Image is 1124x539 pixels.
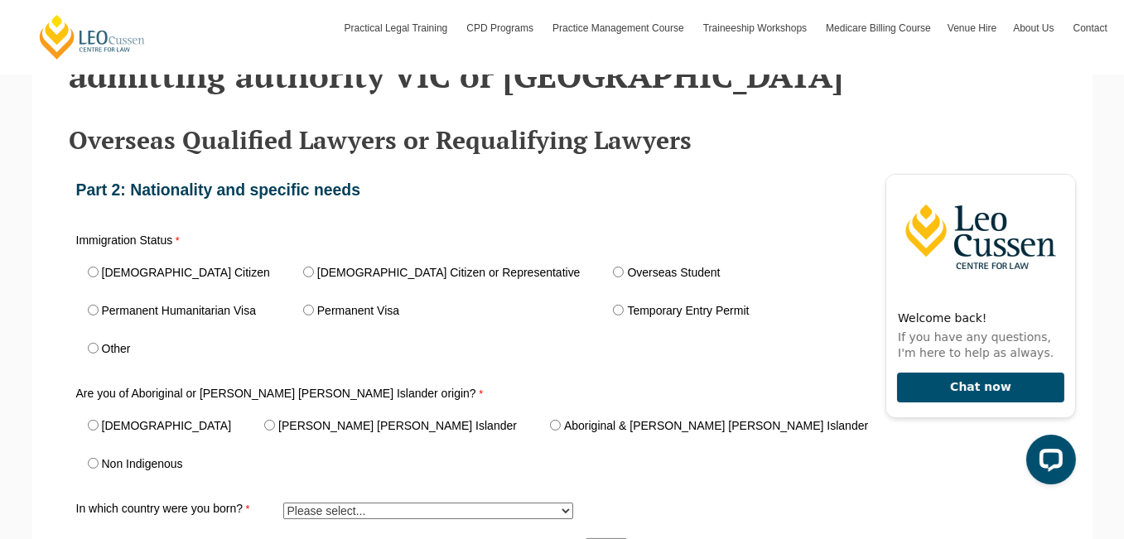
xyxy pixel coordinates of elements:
select: In which country were you born? [283,503,573,519]
h2: Practical Legal Training (PLT) Single Topics required by admitting authority VIC or [GEOGRAPHIC_D... [70,21,1055,94]
a: Practice Management Course [544,4,695,52]
h1: Part 2: Nationality and specific needs [76,181,1049,199]
a: Traineeship Workshops [695,4,818,52]
label: Non Indigenous [102,458,183,469]
a: [PERSON_NAME] Centre for Law [37,13,147,60]
label: Are you of Aboriginal or [PERSON_NAME] [PERSON_NAME] Islander origin? [76,387,283,403]
a: Contact [1065,4,1116,52]
label: Temporary Entry Permit [627,305,749,316]
label: [DEMOGRAPHIC_DATA] [102,420,232,431]
label: [PERSON_NAME] [PERSON_NAME] Islander [278,420,517,431]
label: [DEMOGRAPHIC_DATA] Citizen or Representative [317,267,581,278]
h3: Overseas Qualified Lawyers or Requalifying Lawyers [70,127,1055,154]
label: Immigration Status [76,234,283,250]
a: CPD Programs [458,4,544,52]
a: Venue Hire [939,4,1005,52]
label: [DEMOGRAPHIC_DATA] Citizen [102,267,270,278]
label: Permanent Visa [317,305,399,316]
label: Aboriginal & [PERSON_NAME] [PERSON_NAME] Islander [564,420,868,431]
label: In which country were you born? [76,503,283,515]
label: Other [102,343,131,354]
label: Permanent Humanitarian Visa [102,305,257,316]
iframe: LiveChat chat widget [872,144,1083,498]
label: Overseas Student [627,267,720,278]
a: About Us [1005,4,1064,52]
a: Practical Legal Training [336,4,459,52]
a: Medicare Billing Course [818,4,939,52]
